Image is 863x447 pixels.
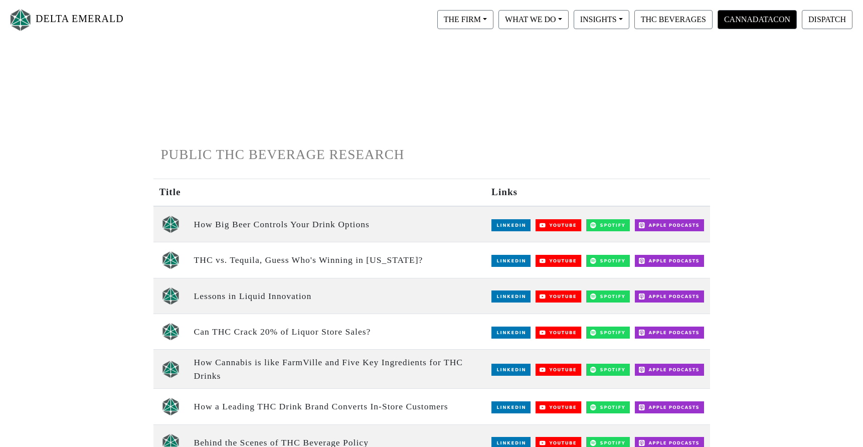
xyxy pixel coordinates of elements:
img: LinkedIn [491,255,531,267]
td: How a Leading THC Drink Brand Converts In-Store Customers [188,389,486,424]
img: LinkedIn [491,401,531,413]
img: Apple Podcasts [635,255,704,267]
img: unscripted logo [162,251,180,269]
img: unscripted logo [162,287,180,305]
img: Apple Podcasts [635,290,704,303]
img: Spotify [586,219,630,231]
img: unscripted logo [162,323,180,341]
img: YouTube [536,364,581,376]
th: Links [485,179,710,206]
th: Title [153,179,188,206]
button: THC BEVERAGES [634,10,713,29]
img: LinkedIn [491,219,531,231]
img: LinkedIn [491,327,531,339]
img: LinkedIn [491,364,531,376]
img: unscripted logo [162,215,180,233]
td: How Cannabis is like FarmVille and Five Key Ingredients for THC Drinks [188,350,486,389]
img: Apple Podcasts [635,401,704,413]
img: Logo [8,7,33,33]
td: Lessons in Liquid Innovation [188,278,486,314]
img: Spotify [586,327,630,339]
img: Apple Podcasts [635,219,704,231]
img: Apple Podcasts [635,327,704,339]
a: DISPATCH [799,15,855,23]
a: THC BEVERAGES [632,15,715,23]
img: unscripted logo [162,397,180,415]
button: WHAT WE DO [498,10,569,29]
td: Can THC Crack 20% of Liquor Store Sales? [188,314,486,350]
button: THE FIRM [437,10,493,29]
td: THC vs. Tequila, Guess Who's Winning in [US_STATE]? [188,242,486,278]
img: YouTube [536,327,581,339]
button: CANNADATACON [718,10,797,29]
button: DISPATCH [802,10,852,29]
img: Apple Podcasts [635,364,704,376]
button: INSIGHTS [574,10,629,29]
a: CANNADATACON [715,15,799,23]
img: YouTube [536,219,581,231]
img: Spotify [586,290,630,303]
img: LinkedIn [491,290,531,303]
img: YouTube [536,255,581,267]
img: unscripted logo [162,360,180,378]
h1: PUBLIC THC BEVERAGE RESEARCH [161,146,703,163]
img: YouTube [536,290,581,303]
a: DELTA EMERALD [8,4,124,36]
img: YouTube [536,401,581,413]
img: Spotify [586,255,630,267]
td: How Big Beer Controls Your Drink Options [188,206,486,242]
img: Spotify [586,364,630,376]
img: Spotify [586,401,630,413]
